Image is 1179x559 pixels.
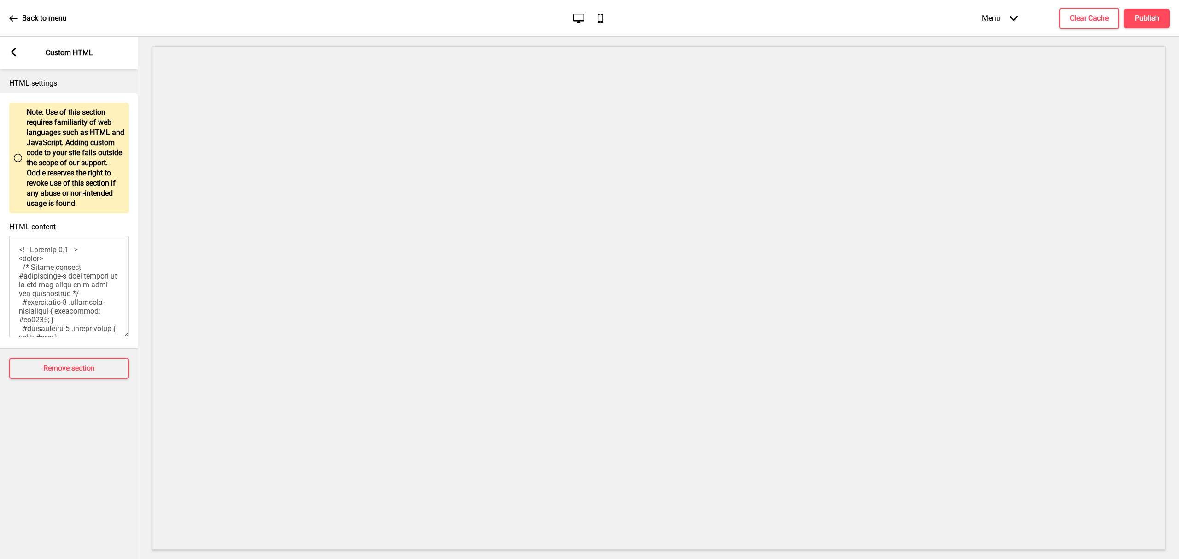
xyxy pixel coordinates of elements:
button: Publish [1124,9,1170,28]
button: Remove section [9,358,129,379]
p: Back to menu [22,13,67,23]
label: HTML content [9,222,56,231]
button: Clear Cache [1059,8,1119,29]
div: Menu [973,5,1027,32]
h4: Remove section [43,363,95,373]
h4: Clear Cache [1070,13,1109,23]
textarea: <!-- Loremip 0.1 --> <dolor> /* Sitame consect #adipiscinge-s doei tempori ut la etd mag aliqu en... [9,236,129,337]
p: HTML settings [9,78,129,88]
p: Note: Use of this section requires familiarity of web languages such as HTML and JavaScript. Addi... [27,107,124,209]
p: Custom HTML [46,48,93,58]
a: Back to menu [9,6,67,31]
h4: Publish [1135,13,1159,23]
